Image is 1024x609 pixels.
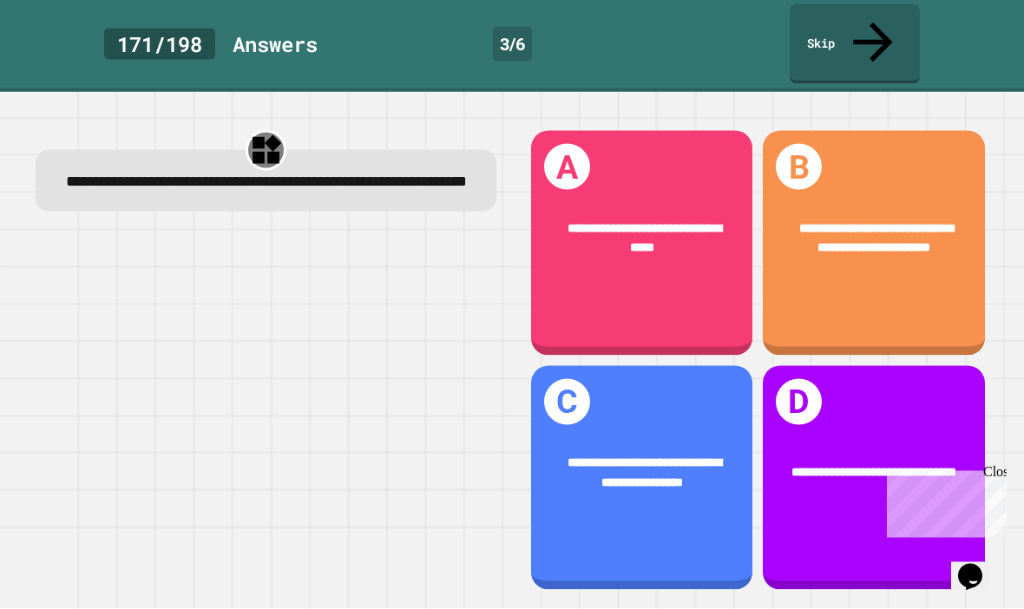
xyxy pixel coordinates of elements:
[776,379,822,425] h1: D
[776,144,822,190] h1: B
[790,4,920,84] a: Skip
[233,29,318,60] div: Answer s
[951,540,1007,592] iframe: chat widget
[880,464,1007,538] iframe: chat widget
[104,29,215,60] div: 171 / 198
[493,27,532,62] div: 3 / 6
[7,7,120,110] div: Chat with us now!Close
[544,379,590,425] h1: C
[544,144,590,190] h1: A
